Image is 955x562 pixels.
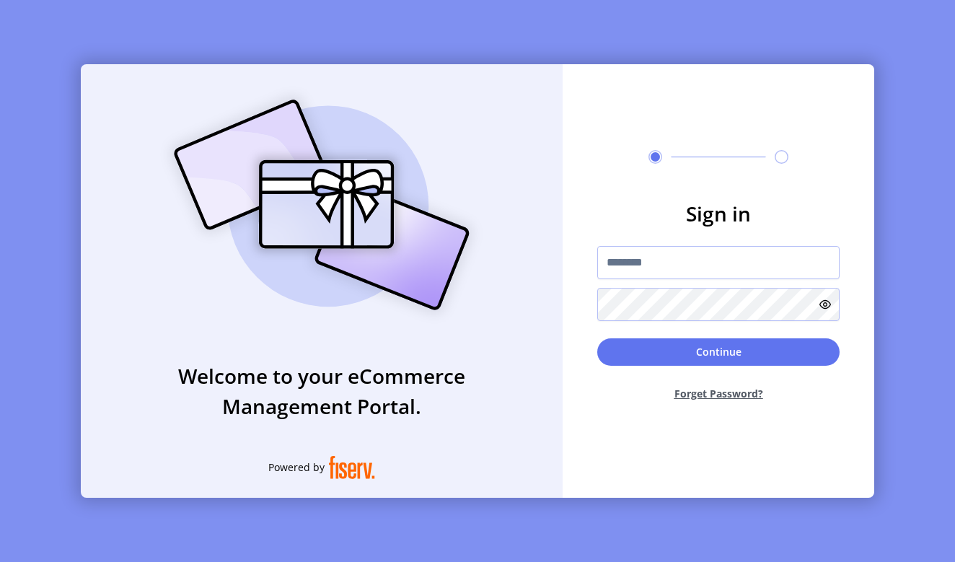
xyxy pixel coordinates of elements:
button: Forget Password? [597,374,840,413]
button: Continue [597,338,840,366]
span: Powered by [268,460,325,475]
h3: Welcome to your eCommerce Management Portal. [81,361,563,421]
img: card_Illustration.svg [152,84,491,326]
h3: Sign in [597,198,840,229]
